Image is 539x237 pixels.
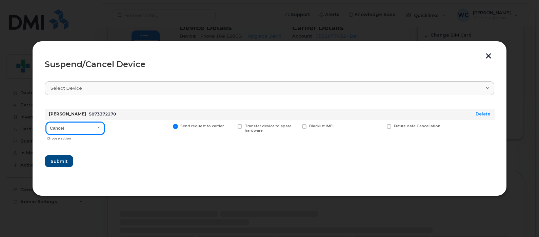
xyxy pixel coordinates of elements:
[89,111,116,116] span: 5873372270
[379,124,382,128] input: Future date Cancellation
[45,60,494,68] div: Suspend/Cancel Device
[309,124,334,128] span: Blacklist IMEI
[245,124,292,133] span: Transfer device to spare hardware
[165,124,168,128] input: Send request to carrier
[394,124,440,128] span: Future date Cancellation
[180,124,224,128] span: Send request to carrier
[476,111,490,116] a: Delete
[294,124,297,128] input: Blacklist IMEI
[47,133,104,141] div: Choose action
[229,124,233,128] input: Transfer device to spare hardware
